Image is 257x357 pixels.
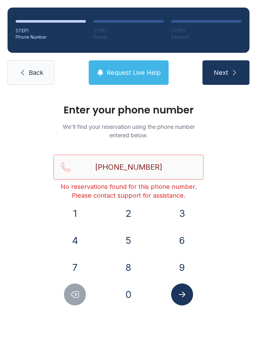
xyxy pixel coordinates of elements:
button: 1 [64,202,86,224]
input: Reservation phone number [53,155,204,180]
button: 8 [118,256,139,278]
div: Details [93,34,164,40]
span: Back [29,68,43,77]
button: 4 [64,229,86,251]
span: Request Live Help [107,68,161,77]
button: 3 [171,202,193,224]
div: Phone Number [16,34,86,40]
button: 6 [171,229,193,251]
span: Next [214,68,228,77]
h1: Enter your phone number [53,105,204,115]
div: STEP 3 [171,28,241,34]
button: Submit lookup form [171,283,193,305]
button: Delete number [64,283,86,305]
button: 2 [118,202,139,224]
div: Payment [171,34,241,40]
p: We'll find your reservation using the phone number entered below. [53,123,204,140]
button: 5 [118,229,139,251]
button: 9 [171,256,193,278]
div: No reservations found for this phone number. Please contact support for assistance. [53,182,204,200]
button: 7 [64,256,86,278]
div: STEP 1 [16,28,86,34]
div: STEP 2 [93,28,164,34]
button: 0 [118,283,139,305]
